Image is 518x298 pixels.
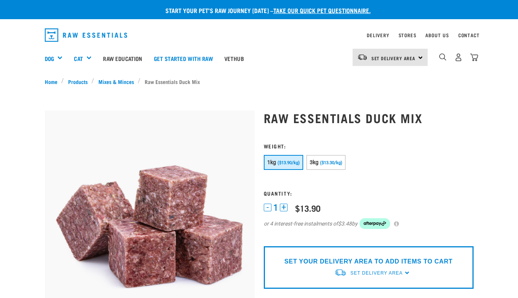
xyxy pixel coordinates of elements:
[280,204,288,211] button: +
[359,218,390,229] img: Afterpay
[94,77,138,86] a: Mixes & Minces
[399,34,417,36] a: Stores
[338,220,352,228] span: $3.48
[425,34,449,36] a: About Us
[357,54,368,61] img: van-moving.png
[45,28,127,42] img: Raw Essentials Logo
[439,53,446,61] img: home-icon-1@2x.png
[334,268,346,277] img: van-moving.png
[310,159,319,165] span: 3kg
[219,43,250,74] a: Vethub
[273,8,371,12] a: take our quick pet questionnaire.
[97,43,148,74] a: Raw Education
[306,155,346,170] button: 3kg ($13.30/kg)
[320,160,342,165] span: ($13.30/kg)
[267,159,276,165] span: 1kg
[45,54,54,63] a: Dog
[470,53,478,61] img: home-icon@2x.png
[264,190,474,196] h3: Quantity:
[148,43,219,74] a: Get started with Raw
[295,203,320,213] div: $13.90
[45,77,474,86] nav: breadcrumbs
[74,54,83,63] a: Cat
[454,53,462,61] img: user.png
[278,160,300,165] span: ($13.90/kg)
[264,111,474,125] h1: Raw Essentials Duck Mix
[458,34,480,36] a: Contact
[45,77,62,86] a: Home
[371,57,416,59] span: Set Delivery Area
[264,218,474,229] div: or 4 interest-free instalments of by
[284,257,453,266] p: SET YOUR DELIVERY AREA TO ADD ITEMS TO CART
[350,270,402,276] span: Set Delivery Area
[64,77,92,86] a: Products
[39,25,480,45] nav: dropdown navigation
[367,34,389,36] a: Delivery
[264,143,474,149] h3: Weight:
[264,155,303,170] button: 1kg ($13.90/kg)
[264,204,271,211] button: -
[273,204,278,212] span: 1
